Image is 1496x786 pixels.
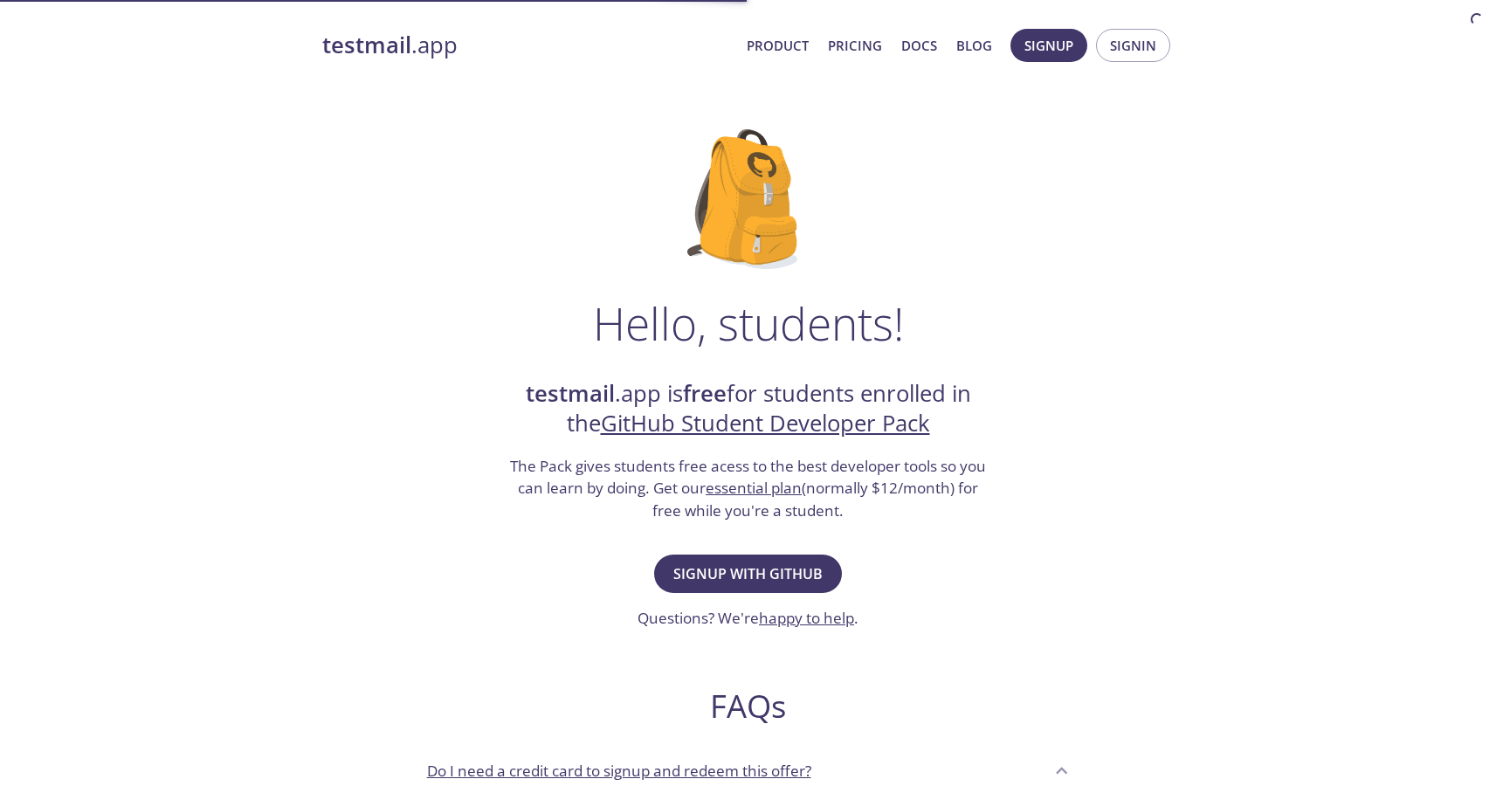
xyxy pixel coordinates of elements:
[322,31,733,60] a: testmail.app
[1024,34,1073,57] span: Signup
[1110,34,1156,57] span: Signin
[638,607,858,630] h3: Questions? We're .
[759,608,854,628] a: happy to help
[413,686,1084,726] h2: FAQs
[526,378,615,409] strong: testmail
[601,408,930,438] a: GitHub Student Developer Pack
[1010,29,1087,62] button: Signup
[687,129,809,269] img: github-student-backpack.png
[706,478,802,498] a: essential plan
[956,34,992,57] a: Blog
[1096,29,1170,62] button: Signin
[508,379,989,439] h2: .app is for students enrolled in the
[673,562,823,586] span: Signup with GitHub
[683,378,727,409] strong: free
[828,34,882,57] a: Pricing
[593,297,904,349] h1: Hello, students!
[747,34,809,57] a: Product
[901,34,937,57] a: Docs
[508,455,989,522] h3: The Pack gives students free acess to the best developer tools so you can learn by doing. Get our...
[322,30,411,60] strong: testmail
[427,760,811,783] p: Do I need a credit card to signup and redeem this offer?
[654,555,842,593] button: Signup with GitHub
